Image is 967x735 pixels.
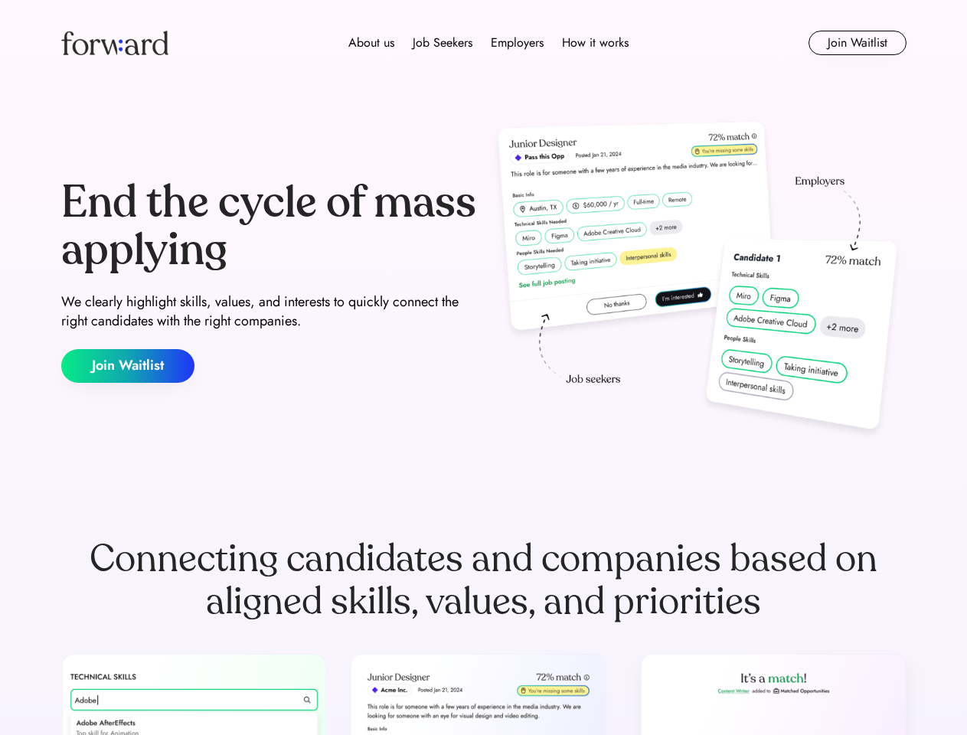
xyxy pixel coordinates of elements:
button: Join Waitlist [61,349,194,383]
div: Connecting candidates and companies based on aligned skills, values, and priorities [61,537,907,623]
div: End the cycle of mass applying [61,179,478,273]
img: Forward logo [61,31,168,55]
div: About us [348,34,394,52]
img: hero-image.png [490,116,907,446]
div: We clearly highlight skills, values, and interests to quickly connect the right candidates with t... [61,292,478,331]
div: Job Seekers [413,34,472,52]
div: Employers [491,34,544,52]
div: How it works [562,34,629,52]
button: Join Waitlist [809,31,907,55]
